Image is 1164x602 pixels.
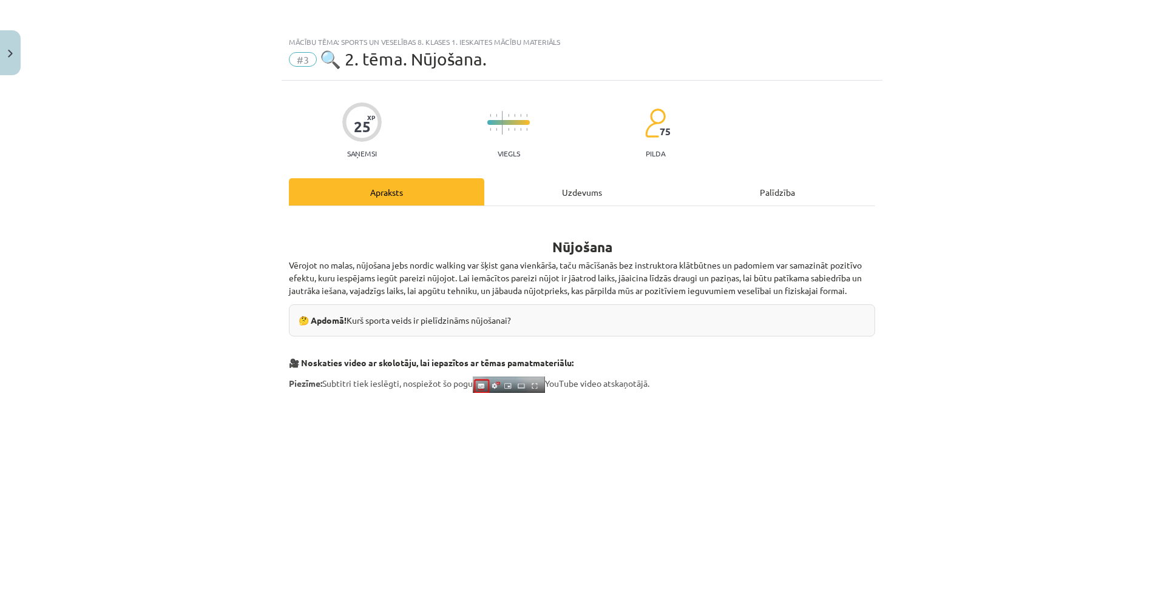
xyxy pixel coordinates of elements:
[526,114,527,117] img: icon-short-line-57e1e144782c952c97e751825c79c345078a6d821885a25fce030b3d8c18986b.svg
[289,378,649,389] span: Subtitri tiek ieslēgti, nospiežot šo pogu YouTube video atskaņotājā.
[320,49,487,69] span: 🔍 2. tēma. Nūjošana.
[289,378,322,389] strong: Piezīme:
[496,114,497,117] img: icon-short-line-57e1e144782c952c97e751825c79c345078a6d821885a25fce030b3d8c18986b.svg
[526,128,527,131] img: icon-short-line-57e1e144782c952c97e751825c79c345078a6d821885a25fce030b3d8c18986b.svg
[514,114,515,117] img: icon-short-line-57e1e144782c952c97e751825c79c345078a6d821885a25fce030b3d8c18986b.svg
[496,128,497,131] img: icon-short-line-57e1e144782c952c97e751825c79c345078a6d821885a25fce030b3d8c18986b.svg
[342,149,382,158] p: Saņemsi
[490,128,491,131] img: icon-short-line-57e1e144782c952c97e751825c79c345078a6d821885a25fce030b3d8c18986b.svg
[646,149,665,158] p: pilda
[660,126,671,137] span: 75
[520,114,521,117] img: icon-short-line-57e1e144782c952c97e751825c79c345078a6d821885a25fce030b3d8c18986b.svg
[680,178,875,206] div: Palīdzība
[508,114,509,117] img: icon-short-line-57e1e144782c952c97e751825c79c345078a6d821885a25fce030b3d8c18986b.svg
[8,50,13,58] img: icon-close-lesson-0947bae3869378f0d4975bcd49f059093ad1ed9edebbc8119c70593378902aed.svg
[502,111,503,135] img: icon-long-line-d9ea69661e0d244f92f715978eff75569469978d946b2353a9bb055b3ed8787d.svg
[289,357,574,368] strong: 🎥 Noskaties video ar skolotāju, lai iepazītos ar tēmas pamatmateriālu:
[552,238,612,256] strong: Nūjošana
[299,315,347,326] b: 🤔 Apdomā!
[484,178,680,206] div: Uzdevums
[354,118,371,135] div: 25
[508,128,509,131] img: icon-short-line-57e1e144782c952c97e751825c79c345078a6d821885a25fce030b3d8c18986b.svg
[289,52,317,67] span: #3
[289,38,875,46] div: Mācību tēma: Sports un veselības 8. klases 1. ieskaites mācību materiāls
[514,128,515,131] img: icon-short-line-57e1e144782c952c97e751825c79c345078a6d821885a25fce030b3d8c18986b.svg
[498,149,520,158] p: Viegls
[289,259,875,297] p: Vērojot no malas, nūjošana jebs nordic walking var šķist gana vienkārša, taču mācīšanās bez instr...
[645,108,666,138] img: students-c634bb4e5e11cddfef0936a35e636f08e4e9abd3cc4e673bd6f9a4125e45ecb1.svg
[367,114,375,121] span: XP
[520,128,521,131] img: icon-short-line-57e1e144782c952c97e751825c79c345078a6d821885a25fce030b3d8c18986b.svg
[289,178,484,206] div: Apraksts
[490,114,491,117] img: icon-short-line-57e1e144782c952c97e751825c79c345078a6d821885a25fce030b3d8c18986b.svg
[289,304,875,336] div: Kurš sporta veids ir pielīdzināms nūjošanai?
